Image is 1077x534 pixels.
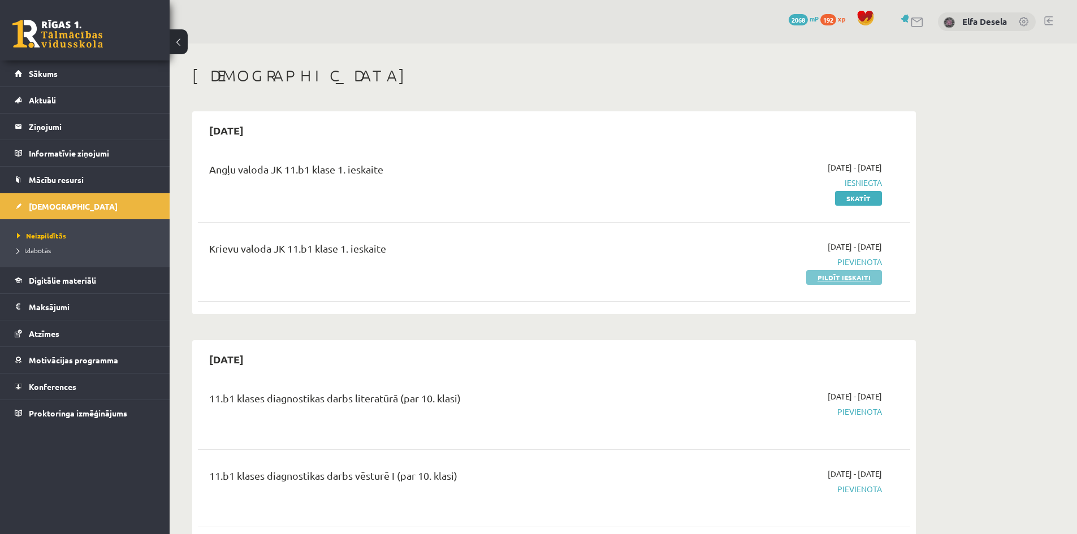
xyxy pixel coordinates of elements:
a: Motivācijas programma [15,347,155,373]
a: Maksājumi [15,294,155,320]
span: Izlabotās [17,246,51,255]
a: [DEMOGRAPHIC_DATA] [15,193,155,219]
a: Informatīvie ziņojumi [15,140,155,166]
span: [DATE] - [DATE] [828,162,882,173]
a: Proktoringa izmēģinājums [15,400,155,426]
span: Sākums [29,68,58,79]
span: Iesniegta [669,177,882,189]
h2: [DATE] [198,117,255,144]
span: Konferences [29,381,76,392]
span: Pievienota [669,406,882,418]
legend: Informatīvie ziņojumi [29,140,155,166]
span: xp [838,14,845,23]
a: Atzīmes [15,320,155,346]
a: Elfa Desela [962,16,1007,27]
a: 192 xp [820,14,851,23]
a: Sākums [15,60,155,86]
a: Pildīt ieskaiti [806,270,882,285]
span: Neizpildītās [17,231,66,240]
a: Konferences [15,374,155,400]
legend: Ziņojumi [29,114,155,140]
span: [DATE] - [DATE] [828,241,882,253]
span: Pievienota [669,256,882,268]
span: Digitālie materiāli [29,275,96,285]
div: Angļu valoda JK 11.b1 klase 1. ieskaite [209,162,652,183]
h1: [DEMOGRAPHIC_DATA] [192,66,916,85]
a: Skatīt [835,191,882,206]
span: Aktuāli [29,95,56,105]
a: Aktuāli [15,87,155,113]
legend: Maksājumi [29,294,155,320]
div: 11.b1 klases diagnostikas darbs literatūrā (par 10. klasi) [209,390,652,411]
span: [DATE] - [DATE] [828,468,882,480]
span: mP [810,14,819,23]
span: Atzīmes [29,328,59,338]
span: Pievienota [669,483,882,495]
a: 2068 mP [789,14,819,23]
a: Digitālie materiāli [15,267,155,293]
span: 2068 [789,14,808,25]
div: 11.b1 klases diagnostikas darbs vēsturē I (par 10. klasi) [209,468,652,489]
span: Mācību resursi [29,175,84,185]
a: Ziņojumi [15,114,155,140]
span: Motivācijas programma [29,355,118,365]
a: Rīgas 1. Tālmācības vidusskola [12,20,103,48]
div: Krievu valoda JK 11.b1 klase 1. ieskaite [209,241,652,262]
span: Proktoringa izmēģinājums [29,408,127,418]
span: [DEMOGRAPHIC_DATA] [29,201,118,211]
a: Mācību resursi [15,167,155,193]
span: [DATE] - [DATE] [828,390,882,402]
h2: [DATE] [198,346,255,372]
img: Elfa Desela [944,17,955,28]
a: Izlabotās [17,245,158,255]
a: Neizpildītās [17,231,158,241]
span: 192 [820,14,836,25]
